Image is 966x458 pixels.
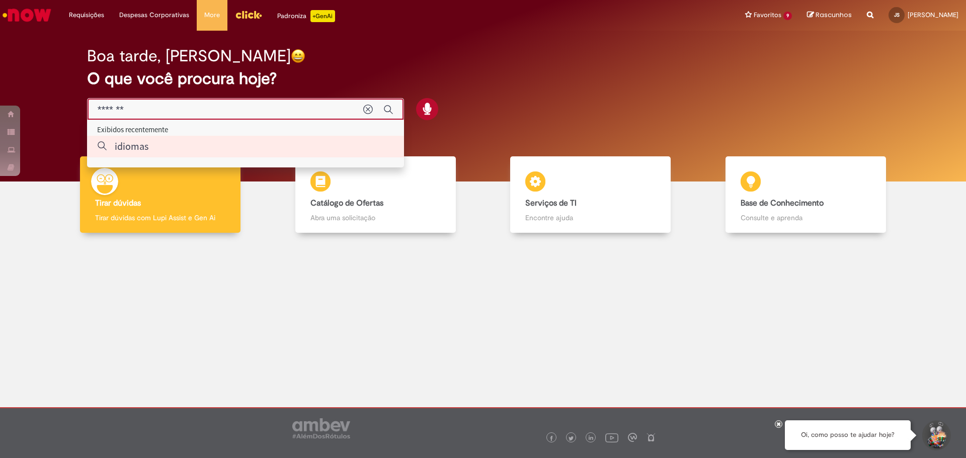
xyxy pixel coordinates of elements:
h2: Boa tarde, [PERSON_NAME] [87,47,291,65]
a: Base de Conhecimento Consulte e aprenda [698,156,914,233]
p: Abra uma solicitação [310,213,441,223]
b: Catálogo de Ofertas [310,198,383,208]
span: Favoritos [754,10,781,20]
span: Requisições [69,10,104,20]
img: happy-face.png [291,49,305,63]
p: +GenAi [310,10,335,22]
img: logo_footer_workplace.png [628,433,637,442]
img: logo_footer_youtube.png [605,431,618,444]
b: Serviços de TI [525,198,577,208]
span: JS [894,12,900,18]
button: Iniciar Conversa de Suporte [921,420,951,450]
img: click_logo_yellow_360x200.png [235,7,262,22]
span: Rascunhos [816,10,852,20]
span: 9 [783,12,792,20]
img: logo_footer_facebook.png [549,436,554,441]
img: logo_footer_linkedin.png [589,435,594,441]
p: Consulte e aprenda [741,213,871,223]
b: Base de Conhecimento [741,198,824,208]
span: Despesas Corporativas [119,10,189,20]
a: Rascunhos [807,11,852,20]
span: More [204,10,220,20]
div: Padroniza [277,10,335,22]
img: logo_footer_ambev_rotulo_gray.png [292,418,350,438]
div: Oi, como posso te ajudar hoje? [785,420,911,450]
a: Serviços de TI Encontre ajuda [483,156,698,233]
a: Catálogo de Ofertas Abra uma solicitação [268,156,484,233]
p: Tirar dúvidas com Lupi Assist e Gen Ai [95,213,225,223]
img: logo_footer_naosei.png [647,433,656,442]
img: logo_footer_twitter.png [569,436,574,441]
img: ServiceNow [1,5,53,25]
a: Tirar dúvidas Tirar dúvidas com Lupi Assist e Gen Ai [53,156,268,233]
p: Encontre ajuda [525,213,656,223]
span: [PERSON_NAME] [908,11,958,19]
b: Tirar dúvidas [95,198,141,208]
h2: O que você procura hoje? [87,70,879,87]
